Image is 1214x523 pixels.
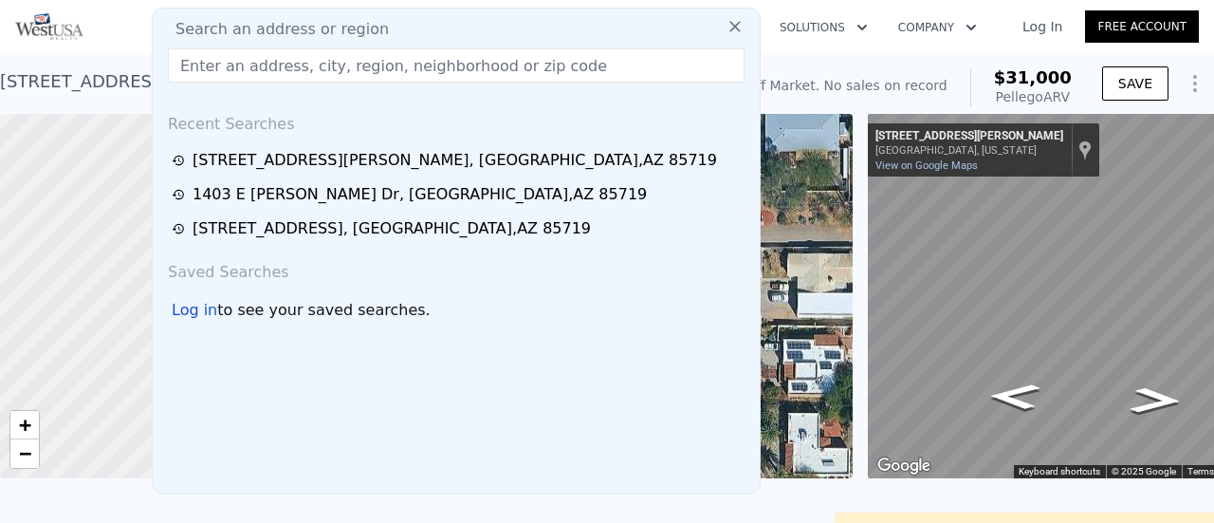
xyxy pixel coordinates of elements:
button: Company [883,10,992,45]
span: $31,000 [994,67,1072,87]
input: Enter an address, city, region, neighborhood or zip code [168,48,745,83]
a: View on Google Maps [875,159,978,172]
a: Free Account [1085,10,1199,43]
a: Zoom in [10,411,39,439]
path: Go South, N Plumer Ave [966,377,1062,416]
div: Saved Searches [160,246,752,291]
path: Go North, N Plumer Ave [1109,382,1205,420]
a: [STREET_ADDRESS], [GEOGRAPHIC_DATA],AZ 85719 [172,217,746,240]
a: Zoom out [10,439,39,468]
a: Show location on map [1078,140,1092,160]
a: Log In [1000,17,1085,36]
div: [STREET_ADDRESS][PERSON_NAME] [875,129,1063,144]
a: [STREET_ADDRESS][PERSON_NAME], [GEOGRAPHIC_DATA],AZ 85719 [172,149,746,172]
span: Search an address or region [160,18,389,41]
button: Solutions [764,10,883,45]
div: Recent Searches [160,98,752,143]
img: Google [873,454,935,478]
div: [STREET_ADDRESS][PERSON_NAME] , [GEOGRAPHIC_DATA] , AZ 85719 [193,149,717,172]
div: Off Market. No sales on record [745,76,947,95]
a: Open this area in Google Maps (opens a new window) [873,454,935,478]
div: [GEOGRAPHIC_DATA], [US_STATE] [875,144,1063,157]
a: 1403 E [PERSON_NAME] Dr, [GEOGRAPHIC_DATA],AZ 85719 [172,183,746,206]
div: 1403 E [PERSON_NAME] Dr , [GEOGRAPHIC_DATA] , AZ 85719 [193,183,647,206]
a: Terms (opens in new tab) [1187,466,1214,476]
div: [STREET_ADDRESS] , [GEOGRAPHIC_DATA] , AZ 85719 [193,217,591,240]
span: − [19,441,31,465]
div: Log in [172,299,217,322]
button: SAVE [1102,66,1168,101]
img: Pellego [15,13,83,40]
span: © 2025 Google [1112,466,1176,476]
span: + [19,413,31,437]
button: Keyboard shortcuts [1019,465,1100,478]
span: to see your saved searches. [217,299,430,322]
div: Pellego ARV [994,87,1072,106]
button: Show Options [1176,65,1214,103]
